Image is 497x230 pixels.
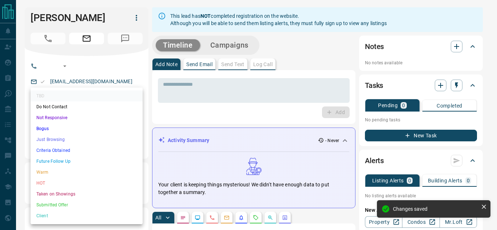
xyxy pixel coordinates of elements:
li: Do Not Contact [31,101,143,112]
li: Client [31,210,143,221]
li: Submitted Offer [31,199,143,210]
li: Bogus [31,123,143,134]
li: Just Browsing [31,134,143,145]
li: Criteria Obtained [31,145,143,156]
li: Future Follow Up [31,156,143,167]
li: Not Responsive [31,112,143,123]
li: Warm [31,167,143,178]
li: HOT [31,178,143,189]
li: Taken on Showings [31,189,143,199]
div: Changes saved [393,206,478,212]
